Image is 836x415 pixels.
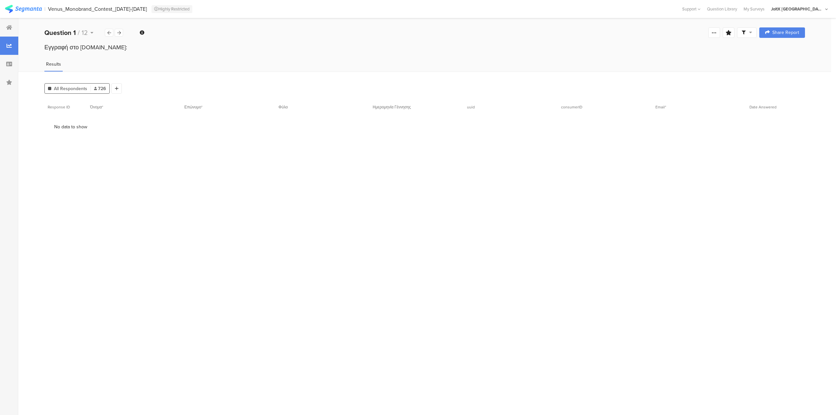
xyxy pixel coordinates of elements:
[682,4,700,14] div: Support
[184,104,202,110] span: Επώνυμο*
[749,104,777,110] span: Date Answered
[78,28,80,38] span: /
[772,30,799,35] span: Share Report
[467,104,475,110] span: uuid
[44,28,76,38] b: Question 1
[82,28,88,38] span: 12
[5,5,42,13] img: segmanta logo
[94,85,106,92] span: 726
[771,6,823,12] div: JoltX [GEOGRAPHIC_DATA]
[704,6,740,12] a: Question Library
[44,5,45,13] div: |
[90,104,103,110] span: Όνομα*
[373,104,411,110] span: Ημερομηνία Γέννησης
[48,6,147,12] div: Venus_Monobrand_Contest_[DATE]-[DATE]
[655,104,666,110] span: Email*
[740,6,768,12] a: My Surveys
[46,61,61,68] span: Results
[44,114,805,140] div: No data to show
[561,104,582,110] span: consumerID
[54,85,87,92] span: All Respondents
[44,43,805,52] div: Εγγραφή στο [DOMAIN_NAME]:
[152,5,192,13] div: Highly Restricted
[48,104,70,110] span: Response ID
[279,104,288,110] span: Φύλο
